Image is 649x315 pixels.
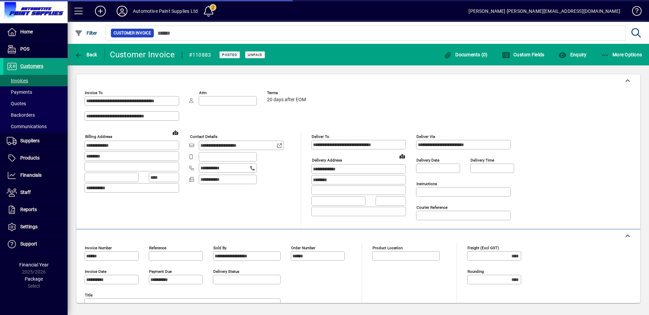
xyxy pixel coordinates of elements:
[85,293,93,297] mat-label: Title
[73,49,99,61] button: Back
[467,246,499,250] mat-label: Freight (excl GST)
[85,90,103,95] mat-label: Invoice To
[85,246,112,250] mat-label: Invoice number
[199,90,207,95] mat-label: Attn
[558,52,586,57] span: Enquiry
[557,49,588,61] button: Enquiry
[267,97,306,103] span: 20 days after EOM
[222,53,237,57] span: Posted
[599,49,644,61] button: More Options
[248,53,262,57] span: Unpaid
[3,133,68,149] a: Suppliers
[3,150,68,167] a: Products
[3,236,68,253] a: Support
[444,52,488,57] span: Documents (0)
[7,101,26,106] span: Quotes
[20,46,29,52] span: POS
[20,190,31,195] span: Staff
[3,75,68,86] a: Invoices
[3,24,68,40] a: Home
[502,52,545,57] span: Custom Fields
[133,6,198,17] div: Automotive Paint Supplies Ltd
[471,158,494,163] mat-label: Delivery time
[68,49,105,61] app-page-header-button: Back
[20,138,40,143] span: Suppliers
[3,109,68,121] a: Backorders
[416,181,437,186] mat-label: Instructions
[213,246,226,250] mat-label: Sold by
[110,49,175,60] div: Customer Invoice
[267,91,308,95] span: Terms
[3,219,68,235] a: Settings
[7,124,47,129] span: Communications
[3,167,68,184] a: Financials
[85,269,106,274] mat-label: Invoice date
[20,29,33,34] span: Home
[213,269,239,274] mat-label: Delivery status
[312,134,329,139] mat-label: Deliver To
[291,246,315,250] mat-label: Order number
[3,98,68,109] a: Quotes
[500,49,546,61] button: Custom Fields
[416,205,448,210] mat-label: Courier Reference
[114,30,151,36] span: Customer Invoice
[19,262,49,267] span: Financial Year
[149,246,166,250] mat-label: Reference
[3,41,68,58] a: POS
[3,121,68,132] a: Communications
[20,172,42,178] span: Financials
[397,151,408,162] a: View on map
[20,63,43,69] span: Customers
[3,184,68,201] a: Staff
[73,27,99,39] button: Filter
[3,86,68,98] a: Payments
[7,78,28,83] span: Invoices
[25,276,43,282] span: Package
[149,269,172,274] mat-label: Payment due
[189,50,211,60] div: #110883
[442,49,489,61] button: Documents (0)
[90,5,111,17] button: Add
[467,269,484,274] mat-label: Rounding
[7,89,32,95] span: Payments
[468,6,620,17] div: [PERSON_NAME] [PERSON_NAME][EMAIL_ADDRESS][DOMAIN_NAME]
[416,134,435,139] mat-label: Deliver via
[111,5,133,17] button: Profile
[20,155,40,161] span: Products
[75,52,97,57] span: Back
[170,127,181,138] a: View on map
[3,201,68,218] a: Reports
[75,30,97,36] span: Filter
[7,112,35,118] span: Backorders
[20,241,37,247] span: Support
[20,224,38,229] span: Settings
[372,246,403,250] mat-label: Product location
[416,158,439,163] mat-label: Delivery date
[627,1,641,23] a: Knowledge Base
[601,52,642,57] span: More Options
[20,207,37,212] span: Reports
